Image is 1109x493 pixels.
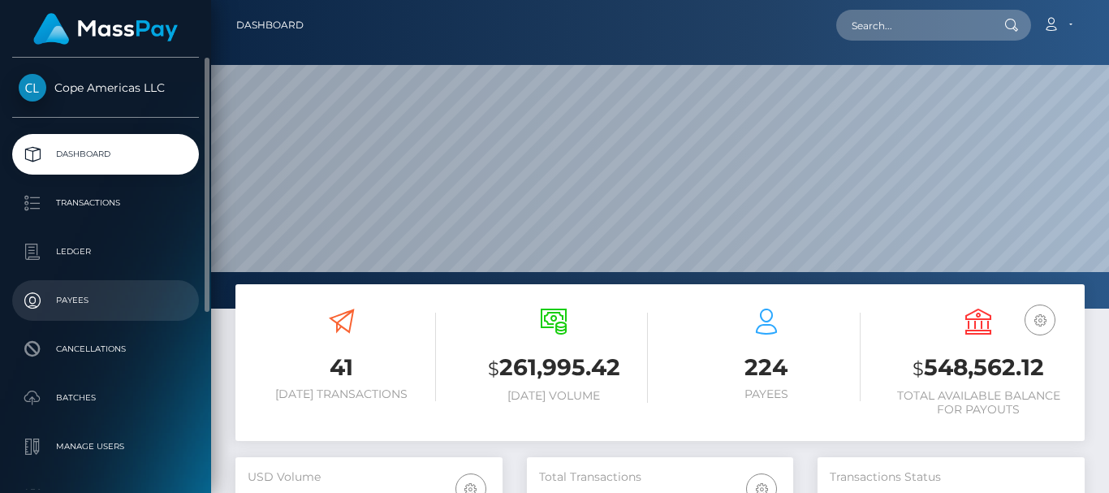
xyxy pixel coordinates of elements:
[460,352,649,385] h3: 261,995.42
[19,74,46,102] img: Cope Americas LLC
[539,469,782,486] h5: Total Transactions
[248,387,436,401] h6: [DATE] Transactions
[236,8,304,42] a: Dashboard
[885,352,1073,385] h3: 548,562.12
[12,80,199,95] span: Cope Americas LLC
[12,183,199,223] a: Transactions
[12,134,199,175] a: Dashboard
[19,386,192,410] p: Batches
[830,469,1072,486] h5: Transactions Status
[12,231,199,272] a: Ledger
[12,329,199,370] a: Cancellations
[12,426,199,467] a: Manage Users
[672,352,861,383] h3: 224
[19,240,192,264] p: Ledger
[248,352,436,383] h3: 41
[12,280,199,321] a: Payees
[19,435,192,459] p: Manage Users
[248,469,490,486] h5: USD Volume
[836,10,989,41] input: Search...
[488,357,499,380] small: $
[19,337,192,361] p: Cancellations
[913,357,924,380] small: $
[19,288,192,313] p: Payees
[19,142,192,166] p: Dashboard
[19,191,192,215] p: Transactions
[33,13,178,45] img: MassPay Logo
[885,389,1073,417] h6: Total Available Balance for Payouts
[460,389,649,403] h6: [DATE] Volume
[672,387,861,401] h6: Payees
[12,378,199,418] a: Batches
